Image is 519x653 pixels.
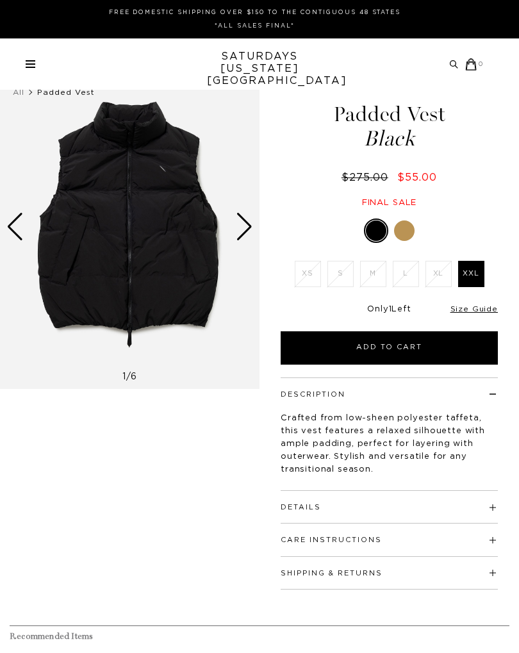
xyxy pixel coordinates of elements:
[6,213,24,241] div: Previous slide
[31,21,479,31] p: *ALL SALES FINAL*
[259,197,519,208] div: Final sale
[281,536,382,543] button: Care Instructions
[450,305,498,313] a: Size Guide
[259,128,519,149] span: Black
[207,51,313,87] a: SATURDAYS[US_STATE][GEOGRAPHIC_DATA]
[236,213,253,241] div: Next slide
[259,104,519,149] h1: Padded Vest
[281,304,498,315] div: Only Left
[281,331,498,365] button: Add to Cart
[31,8,479,17] p: FREE DOMESTIC SHIPPING OVER $150 TO THE CONTIGUOUS 48 STATES
[479,62,484,67] small: 0
[458,261,484,287] label: XXL
[281,391,345,398] button: Description
[281,412,498,476] p: Crafted from low-sheen polyester taffeta, this vest features a relaxed silhouette with ample padd...
[13,88,24,96] a: All
[281,504,321,511] button: Details
[465,58,484,70] a: 0
[10,631,509,642] h4: Recommended Items
[131,372,137,381] span: 6
[281,570,383,577] button: Shipping & Returns
[37,88,95,96] span: Padded Vest
[397,172,437,183] span: $55.00
[342,172,393,183] del: $275.00
[389,305,392,313] span: 1
[122,372,126,381] span: 1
